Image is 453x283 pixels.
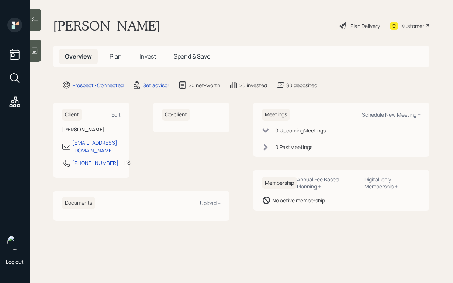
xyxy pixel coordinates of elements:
div: Schedule New Meeting + [362,111,421,118]
div: Plan Delivery [350,22,380,30]
div: Annual Fee Based Planning + [297,176,359,190]
div: Edit [111,111,121,118]
div: $0 invested [239,81,267,89]
div: Kustomer [401,22,424,30]
div: $0 deposited [286,81,317,89]
span: Overview [65,52,92,60]
span: Plan [110,52,122,60]
div: Log out [6,258,24,265]
div: No active membership [272,197,325,204]
h6: [PERSON_NAME] [62,127,121,133]
h6: Meetings [262,109,290,121]
h1: [PERSON_NAME] [53,18,160,34]
h6: Documents [62,197,95,209]
div: Set advisor [143,81,169,89]
h6: Client [62,109,82,121]
div: [PHONE_NUMBER] [72,159,118,167]
div: Prospect · Connected [72,81,124,89]
div: [EMAIL_ADDRESS][DOMAIN_NAME] [72,139,121,154]
div: 0 Upcoming Meeting s [275,127,326,134]
div: Upload + [200,199,221,206]
h6: Co-client [162,109,190,121]
div: Digital-only Membership + [364,176,421,190]
span: Invest [139,52,156,60]
img: robby-grisanti-headshot.png [7,235,22,250]
h6: Membership [262,177,297,189]
div: $0 net-worth [189,81,220,89]
span: Spend & Save [174,52,210,60]
div: PST [124,159,134,166]
div: 0 Past Meeting s [275,143,312,151]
